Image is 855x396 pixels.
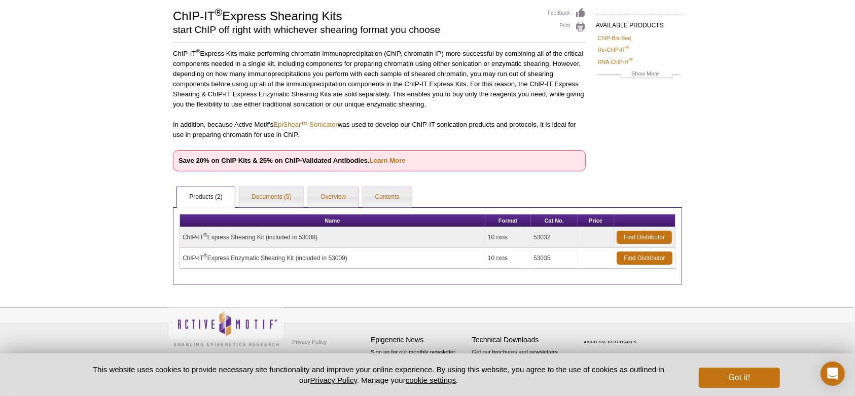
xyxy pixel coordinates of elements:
[485,248,531,269] td: 10 rxns
[371,336,467,344] h4: Epigenetic News
[598,69,680,81] a: Show More
[531,227,578,248] td: 53032
[290,349,343,365] a: Terms & Conditions
[273,121,338,128] a: EpiShear™ Sonicator
[215,7,223,18] sup: ®
[531,248,578,269] td: 53035
[203,232,207,238] sup: ®
[177,187,234,207] a: Products (2)
[574,326,650,348] table: Click to Verify - This site chose Symantec SSL for secure e-commerce and confidential communicati...
[548,21,586,32] a: Print
[578,214,614,227] th: Price
[699,368,780,388] button: Got it!
[371,348,467,382] p: Sign up for our monthly newsletter highlighting recent publications in the field of epigenetics.
[596,14,682,32] h2: AVAILABLE PRODUCTS
[239,187,304,207] a: Documents (5)
[363,187,412,207] a: Contents
[617,251,672,265] a: Find Distributor
[370,157,406,164] a: Learn More
[290,334,329,349] a: Privacy Policy
[180,214,485,227] th: Name
[180,227,485,248] td: ChIP-IT Express Shearing Kit (included in 53008)
[180,248,485,269] td: ChIP-IT Express Enzymatic Shearing Kit (included in 53009)
[179,157,406,164] strong: Save 20% on ChIP Kits & 25% on ChIP-Validated Antibodies.
[308,187,358,207] a: Overview
[485,227,531,248] td: 10 rxns
[617,231,672,244] a: Find Distributor
[472,348,568,374] p: Get our brochures and newsletters, or request them by mail.
[548,8,586,19] a: Feedback
[629,57,633,62] sup: ®
[598,57,633,66] a: RNA ChIP-IT®
[173,49,586,110] p: ChIP-IT Express Kits make performing chromatin immunoprecipitation (ChIP, chromatin IP) more succ...
[75,364,682,385] p: This website uses cookies to provide necessary site functionality and improve your online experie...
[531,214,578,227] th: Cat No.
[310,376,357,384] a: Privacy Policy
[485,214,531,227] th: Format
[203,253,207,259] sup: ®
[173,8,538,23] h1: ChIP-IT Express Shearing Kits
[821,362,845,386] div: Open Intercom Messenger
[598,45,629,54] a: Re-ChIP-IT®
[168,308,284,349] img: Active Motif,
[626,46,629,51] sup: ®
[472,336,568,344] h4: Technical Downloads
[598,33,631,43] a: ChIP-Bis-Seq
[406,376,456,384] button: cookie settings
[173,25,538,34] h2: start ChIP off right with whichever shearing format you choose
[173,120,586,140] p: In addition, because Active Motif's was used to develop our ChIP-IT sonication products and proto...
[196,48,200,54] sup: ®
[584,340,637,344] a: ABOUT SSL CERTIFICATES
